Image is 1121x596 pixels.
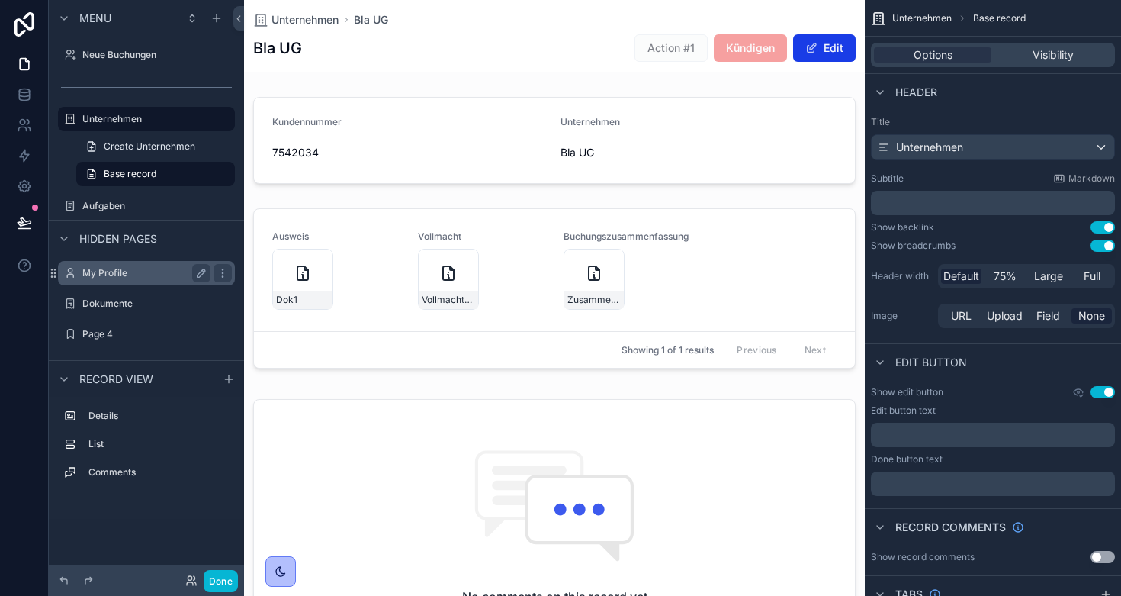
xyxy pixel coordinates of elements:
[871,240,956,252] div: Show breadcrumbs
[354,12,388,27] a: Bla UG
[253,37,302,59] h1: Bla UG
[871,310,932,322] label: Image
[79,372,153,387] span: Record view
[871,134,1115,160] button: Unternehmen
[79,231,157,246] span: Hidden pages
[1036,308,1060,324] span: Field
[76,134,235,159] a: Create Unternehmen
[892,12,952,24] span: Unternehmen
[271,12,339,27] span: Unternehmen
[49,397,244,500] div: scrollable content
[1078,308,1105,324] span: None
[793,34,856,62] button: Edit
[82,49,232,61] label: Neue Buchungen
[76,162,235,186] a: Base record
[82,267,204,279] label: My Profile
[871,453,943,466] label: Done button text
[943,269,979,284] span: Default
[82,328,232,340] label: Page 4
[253,12,339,27] a: Unternehmen
[951,308,972,324] span: URL
[88,466,229,478] label: Comments
[622,344,714,356] span: Showing 1 of 1 results
[871,221,934,234] div: Show backlink
[871,172,904,185] label: Subtitle
[58,322,235,346] a: Page 4
[104,168,156,180] span: Base record
[895,85,937,100] span: Header
[82,298,232,310] label: Dokumente
[204,570,238,592] button: Done
[82,200,232,212] label: Aufgaben
[895,355,967,370] span: Edit button
[914,47,952,63] span: Options
[58,292,235,316] a: Dokumente
[987,308,1023,324] span: Upload
[58,261,235,285] a: My Profile
[871,270,932,282] label: Header width
[871,423,1115,447] div: scrollable content
[58,194,235,218] a: Aufgaben
[871,551,975,563] div: Show record comments
[1033,47,1074,63] span: Visibility
[79,11,111,26] span: Menu
[994,269,1017,284] span: 75%
[88,410,229,422] label: Details
[871,404,936,417] label: Edit button text
[871,472,1115,496] div: scrollable content
[1084,269,1100,284] span: Full
[896,140,963,155] span: Unternehmen
[1034,269,1063,284] span: Large
[871,386,943,398] label: Show edit button
[1053,172,1115,185] a: Markdown
[88,438,229,450] label: List
[82,113,226,125] label: Unternehmen
[58,107,235,131] a: Unternehmen
[871,116,1115,128] label: Title
[895,520,1006,535] span: Record comments
[973,12,1026,24] span: Base record
[58,43,235,67] a: Neue Buchungen
[1068,172,1115,185] span: Markdown
[871,191,1115,215] div: scrollable content
[104,140,195,153] span: Create Unternehmen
